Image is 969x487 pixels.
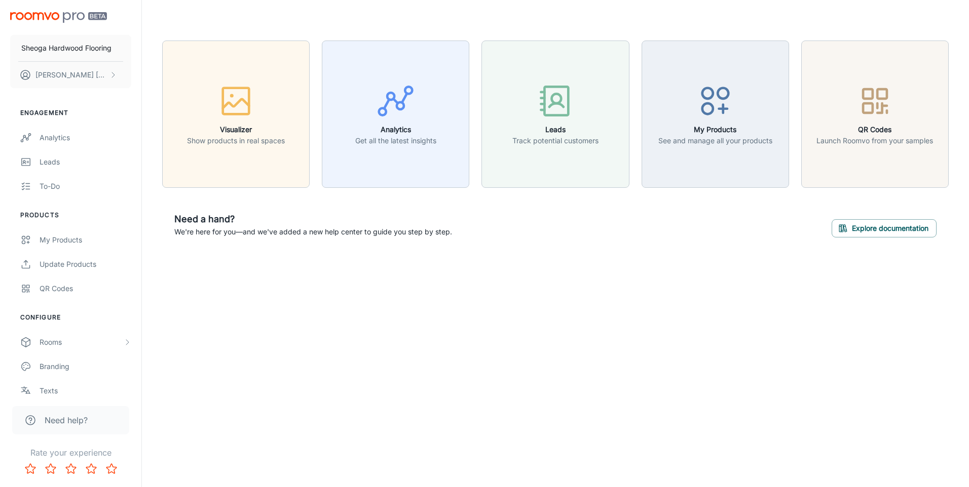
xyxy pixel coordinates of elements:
[481,40,629,188] button: LeadsTrack potential customers
[40,156,131,168] div: Leads
[21,43,111,54] p: Sheoga Hardwood Flooring
[35,69,107,80] p: [PERSON_NAME] [PERSON_NAME]
[10,12,107,23] img: Roomvo PRO Beta
[512,135,599,146] p: Track potential customers
[801,40,949,188] button: QR CodesLaunch Roomvo from your samples
[174,226,452,237] p: We're here for you—and we've added a new help center to guide you step by step.
[832,219,937,237] button: Explore documentation
[816,135,933,146] p: Launch Roomvo from your samples
[355,135,436,146] p: Get all the latest insights
[10,35,131,61] button: Sheoga Hardwood Flooring
[162,40,310,188] button: VisualizerShow products in real spaces
[174,212,452,226] h6: Need a hand?
[816,124,933,135] h6: QR Codes
[801,108,949,118] a: QR CodesLaunch Roomvo from your samples
[187,124,285,135] h6: Visualizer
[187,135,285,146] p: Show products in real spaces
[481,108,629,118] a: LeadsTrack potential customers
[642,108,789,118] a: My ProductsSee and manage all your products
[40,234,131,246] div: My Products
[832,223,937,233] a: Explore documentation
[40,283,131,294] div: QR Codes
[40,181,131,192] div: To-do
[40,259,131,270] div: Update Products
[658,124,772,135] h6: My Products
[355,124,436,135] h6: Analytics
[40,132,131,143] div: Analytics
[658,135,772,146] p: See and manage all your products
[322,40,469,188] button: AnalyticsGet all the latest insights
[322,108,469,118] a: AnalyticsGet all the latest insights
[10,62,131,88] button: [PERSON_NAME] [PERSON_NAME]
[512,124,599,135] h6: Leads
[642,40,789,188] button: My ProductsSee and manage all your products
